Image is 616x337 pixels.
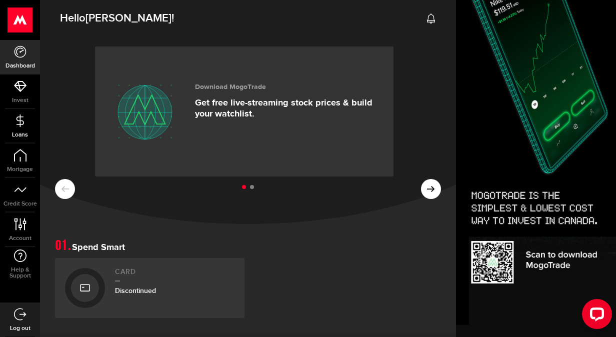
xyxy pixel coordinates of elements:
h2: Card [115,268,234,281]
h1: Spend Smart [55,239,441,253]
a: Download MogoTrade Get free live-streaming stock prices & build your watchlist. [95,46,393,176]
span: Hello ! [60,8,174,29]
a: CardDiscontinued [55,258,244,318]
p: Get free live-streaming stock prices & build your watchlist. [195,97,378,119]
span: [PERSON_NAME] [85,11,171,25]
span: Discontinued [115,286,156,295]
iframe: LiveChat chat widget [574,295,616,337]
h3: Download MogoTrade [195,83,378,91]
